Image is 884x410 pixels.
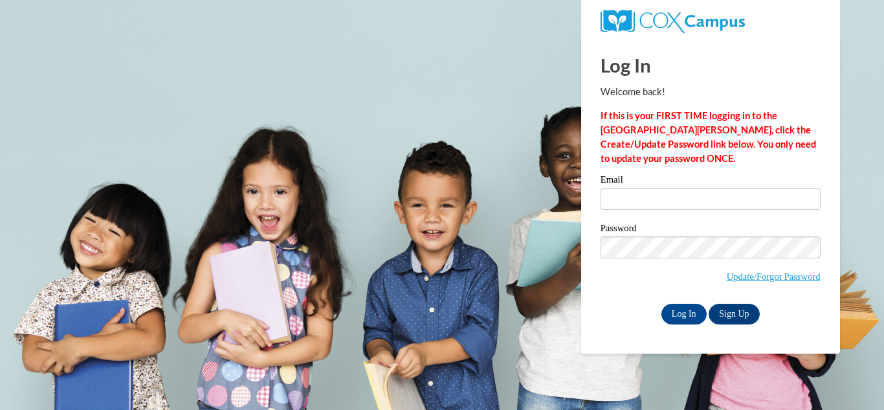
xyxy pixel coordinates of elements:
[601,223,821,236] label: Password
[727,271,821,282] a: Update/Forgot Password
[709,304,759,325] a: Sign Up
[601,175,821,188] label: Email
[661,304,707,325] input: Log In
[601,85,821,99] p: Welcome back!
[601,15,745,26] a: COX Campus
[601,52,821,78] h1: Log In
[601,10,745,33] img: COX Campus
[601,110,816,164] strong: If this is your FIRST TIME logging in to the [GEOGRAPHIC_DATA][PERSON_NAME], click the Create/Upd...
